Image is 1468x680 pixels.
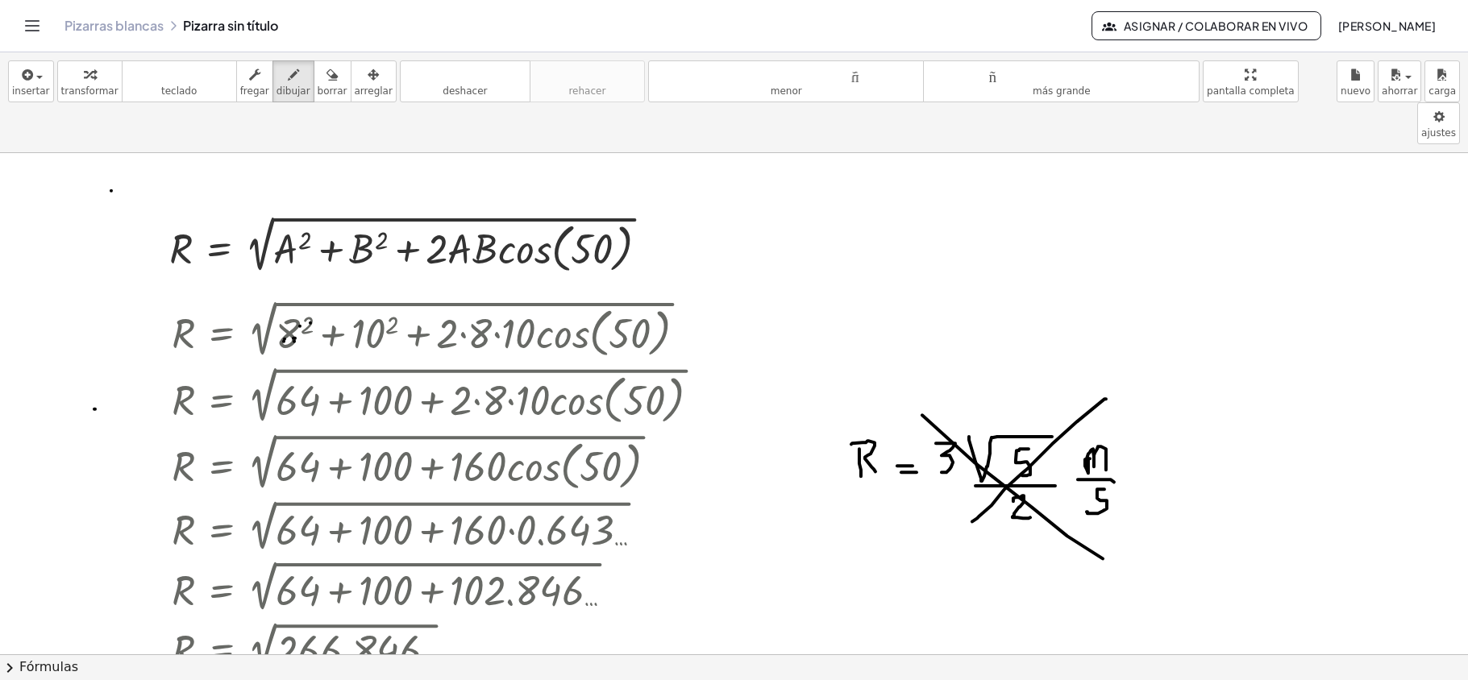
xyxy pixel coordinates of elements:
[64,18,164,34] a: Pizarras blancas
[1338,19,1436,33] font: [PERSON_NAME]
[1207,85,1295,97] font: pantalla completa
[355,85,393,97] font: arreglar
[57,60,123,102] button: transformar
[1428,85,1456,97] font: carga
[1325,11,1449,40] button: [PERSON_NAME]
[443,85,487,97] font: deshacer
[1124,19,1308,33] font: Asignar / Colaborar en vivo
[12,85,50,97] font: insertar
[61,85,119,97] font: transformar
[400,60,530,102] button: deshacerdeshacer
[19,13,45,39] button: Cambiar navegación
[534,67,641,82] font: rehacer
[530,60,645,102] button: rehacerrehacer
[1033,85,1091,97] font: más grande
[8,60,54,102] button: insertar
[272,60,314,102] button: dibujar
[652,67,921,82] font: tamaño_del_formato
[1203,60,1299,102] button: pantalla completa
[1341,85,1370,97] font: nuevo
[1382,85,1417,97] font: ahorrar
[236,60,273,102] button: fregar
[240,85,269,97] font: fregar
[1417,102,1460,144] button: ajustes
[1378,60,1421,102] button: ahorrar
[1092,11,1321,40] button: Asignar / Colaborar en vivo
[568,85,605,97] font: rehacer
[19,659,78,674] font: Fórmulas
[771,85,802,97] font: menor
[404,67,526,82] font: deshacer
[122,60,237,102] button: tecladoteclado
[314,60,351,102] button: borrar
[1421,127,1456,139] font: ajustes
[351,60,397,102] button: arreglar
[1337,60,1374,102] button: nuevo
[318,85,347,97] font: borrar
[161,85,197,97] font: teclado
[1424,60,1460,102] button: carga
[923,60,1200,102] button: tamaño_del_formatomás grande
[277,85,310,97] font: dibujar
[126,67,233,82] font: teclado
[648,60,925,102] button: tamaño_del_formatomenor
[927,67,1196,82] font: tamaño_del_formato
[64,17,164,34] font: Pizarras blancas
